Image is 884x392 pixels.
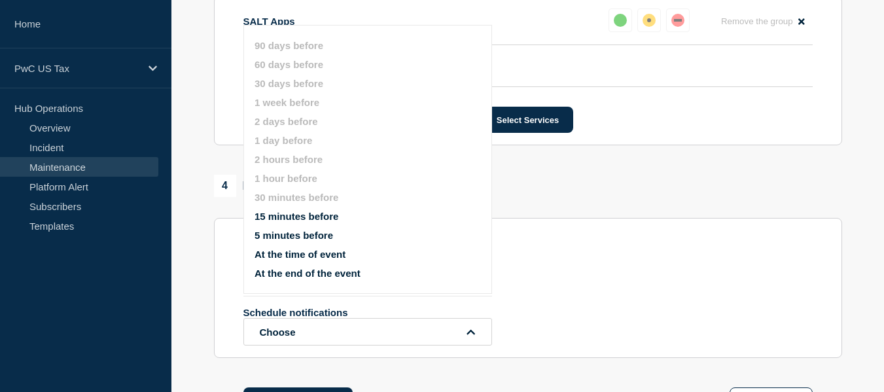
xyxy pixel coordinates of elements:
[255,230,333,241] button: 5 minutes before
[255,135,312,146] button: 1 day before
[614,14,627,27] div: up
[255,268,361,279] button: At the end of the event
[255,59,323,70] button: 60 days before
[255,192,338,203] button: 30 minutes before
[255,154,323,165] button: 2 hours before
[666,9,690,32] button: down
[609,9,632,32] button: up
[643,14,656,27] div: affected
[482,107,573,133] button: Select Services
[14,63,140,74] p: PwC US Tax
[671,14,684,27] div: down
[255,249,345,260] button: At the time of event
[255,78,323,89] button: 30 days before
[243,318,492,346] button: open dropdown
[243,16,295,27] p: SALT Apps
[214,175,314,197] div: Notifications
[255,173,317,184] button: 1 hour before
[214,175,236,197] span: 4
[721,16,793,26] span: Remove the group
[255,116,318,127] button: 2 days before
[255,211,338,222] button: 15 minutes before
[243,307,453,318] p: Schedule notifications
[255,97,319,108] button: 1 week before
[255,40,323,51] button: 90 days before
[637,9,661,32] button: affected
[713,9,813,34] button: Remove the group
